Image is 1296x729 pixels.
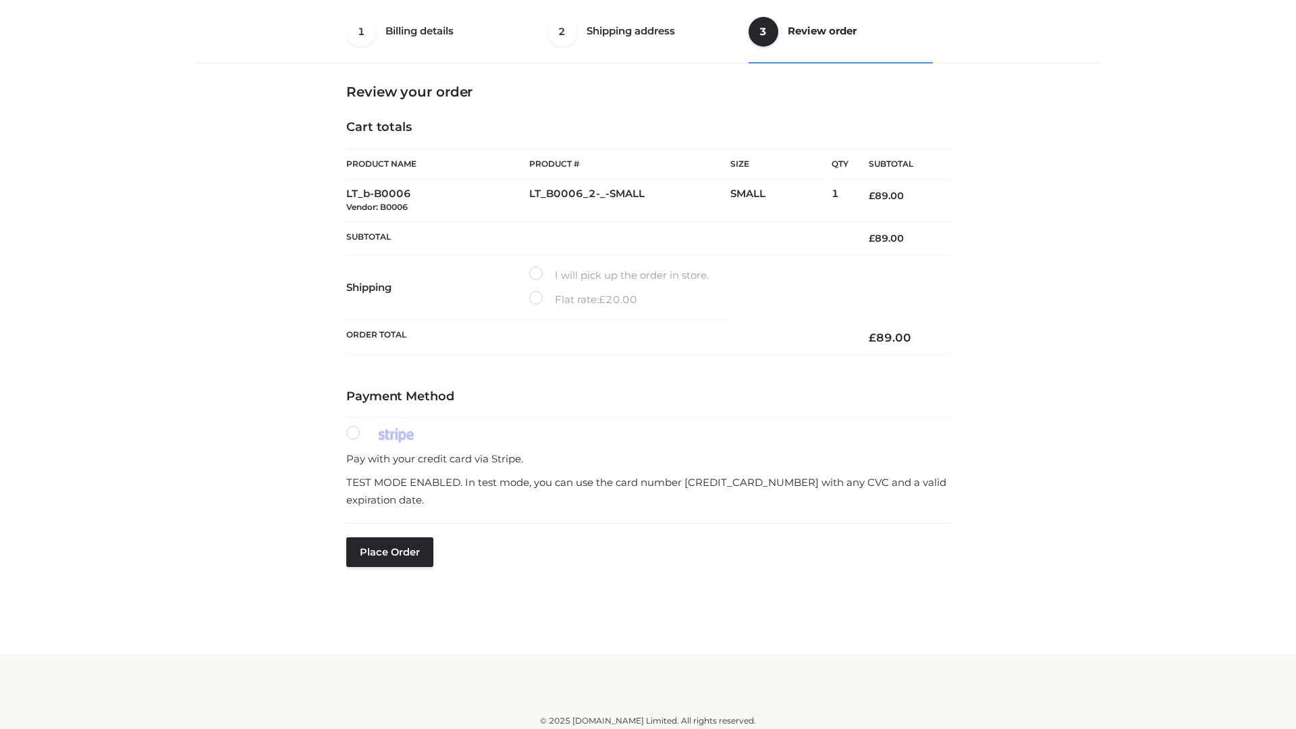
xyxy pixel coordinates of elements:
th: Size [730,149,825,180]
div: © 2025 [DOMAIN_NAME] Limited. All rights reserved. [200,714,1096,728]
th: Subtotal [346,221,848,254]
small: Vendor: B0006 [346,202,408,212]
button: Place order [346,537,433,567]
th: Order Total [346,320,848,356]
th: Product # [529,148,730,180]
span: £ [869,190,875,202]
h4: Cart totals [346,120,950,135]
th: Qty [832,148,848,180]
span: £ [869,331,876,344]
p: TEST MODE ENABLED. In test mode, you can use the card number [CREDIT_CARD_NUMBER] with any CVC an... [346,474,950,508]
bdi: 20.00 [599,293,637,306]
td: LT_B0006_2-_-SMALL [529,180,730,222]
p: Pay with your credit card via Stripe. [346,450,950,468]
td: 1 [832,180,848,222]
bdi: 89.00 [869,232,904,244]
th: Product Name [346,148,529,180]
bdi: 89.00 [869,190,904,202]
span: £ [599,293,605,306]
th: Subtotal [848,149,950,180]
bdi: 89.00 [869,331,911,344]
h4: Payment Method [346,389,950,404]
h3: Review your order [346,84,950,100]
td: SMALL [730,180,832,222]
th: Shipping [346,255,529,320]
label: I will pick up the order in store. [529,267,709,284]
label: Flat rate: [529,291,637,308]
span: £ [869,232,875,244]
td: LT_b-B0006 [346,180,529,222]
